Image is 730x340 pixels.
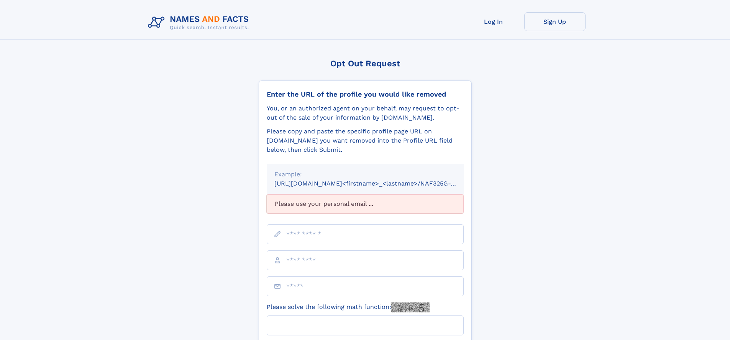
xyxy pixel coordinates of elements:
div: Example: [274,170,456,179]
a: Sign Up [524,12,586,31]
img: Logo Names and Facts [145,12,255,33]
div: You, or an authorized agent on your behalf, may request to opt-out of the sale of your informatio... [267,104,464,122]
label: Please solve the following math function: [267,302,430,312]
div: Enter the URL of the profile you would like removed [267,90,464,99]
a: Log In [463,12,524,31]
div: Please copy and paste the specific profile page URL on [DOMAIN_NAME] you want removed into the Pr... [267,127,464,154]
div: Opt Out Request [259,59,472,68]
div: Please use your personal email ... [267,194,464,214]
small: [URL][DOMAIN_NAME]<firstname>_<lastname>/NAF325G-xxxxxxxx [274,180,478,187]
